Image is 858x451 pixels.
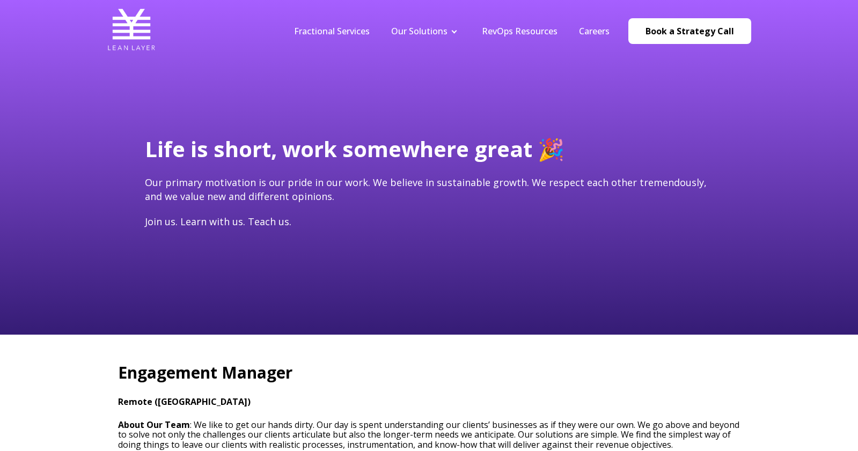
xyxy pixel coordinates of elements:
[118,420,740,449] h3: : We like to get our hands dirty. Our day is spent understanding our clients’ businesses as if th...
[118,419,190,431] strong: About Our Team
[145,215,291,228] span: Join us. Learn with us. Teach us.
[294,25,370,37] a: Fractional Services
[107,5,156,54] img: Lean Layer Logo
[391,25,448,37] a: Our Solutions
[145,134,564,164] span: Life is short, work somewhere great 🎉
[482,25,558,37] a: RevOps Resources
[118,361,740,384] h2: Engagement Manager
[283,25,620,37] div: Navigation Menu
[579,25,610,37] a: Careers
[145,176,707,202] span: Our primary motivation is our pride in our work. We believe in sustainable growth. We respect eac...
[118,396,251,408] strong: Remote ([GEOGRAPHIC_DATA])
[628,18,751,44] a: Book a Strategy Call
